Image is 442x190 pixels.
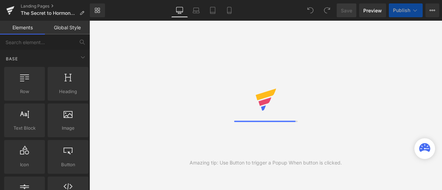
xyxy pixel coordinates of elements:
[425,3,439,17] button: More
[6,161,43,168] span: Icon
[363,7,382,14] span: Preview
[389,3,423,17] button: Publish
[341,7,352,14] span: Save
[45,21,90,34] a: Global Style
[90,3,105,17] a: New Library
[204,3,221,17] a: Tablet
[21,10,77,16] span: The Secret to Hormonal Balance for Women
[50,88,86,95] span: Heading
[6,88,43,95] span: Row
[171,3,188,17] a: Desktop
[188,3,204,17] a: Laptop
[393,8,410,13] span: Publish
[50,124,86,132] span: Image
[5,56,19,62] span: Base
[304,3,317,17] button: Undo
[221,3,238,17] a: Mobile
[50,161,86,168] span: Button
[6,124,43,132] span: Text Block
[190,159,342,167] div: Amazing tip: Use Button to trigger a Popup When button is clicked.
[21,3,90,9] a: Landing Pages
[320,3,334,17] button: Redo
[359,3,386,17] a: Preview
